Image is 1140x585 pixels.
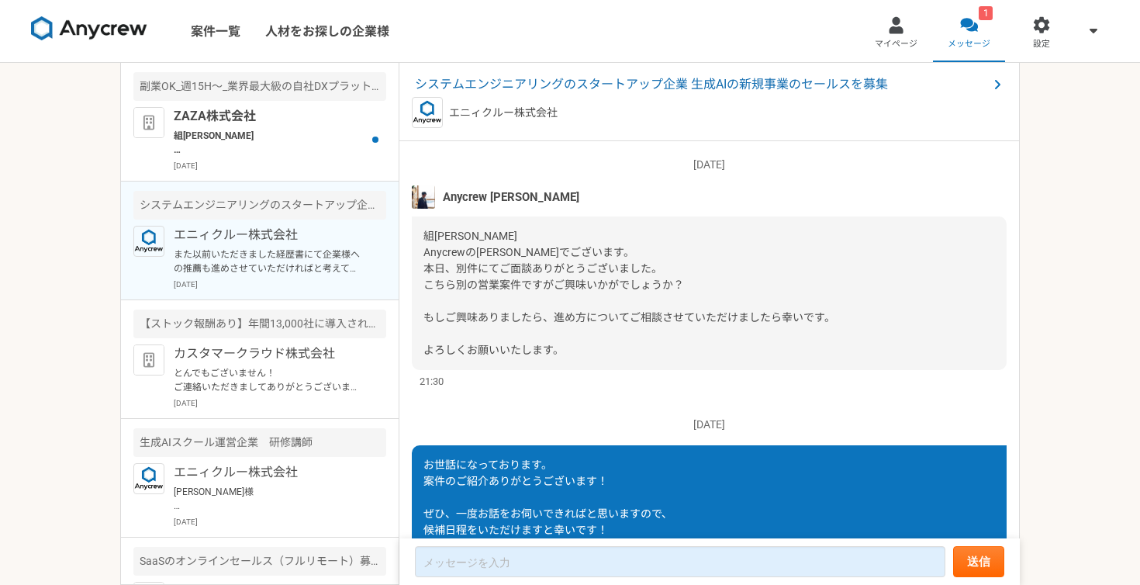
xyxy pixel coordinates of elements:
[174,397,386,409] p: [DATE]
[420,374,444,389] span: 21:30
[1033,38,1050,50] span: 設定
[133,344,164,376] img: default_org_logo-42cde973f59100197ec2c8e796e4974ac8490bb5b08a0eb061ff975e4574aa76.png
[449,105,558,121] p: エニィクルー株式会社
[412,417,1007,433] p: [DATE]
[31,16,147,41] img: 8DqYSo04kwAAAAASUVORK5CYII=
[133,107,164,138] img: default_org_logo-42cde973f59100197ec2c8e796e4974ac8490bb5b08a0eb061ff975e4574aa76.png
[174,463,365,482] p: エニィクルー株式会社
[174,485,365,513] p: [PERSON_NAME]様 返信が遅くなり申し訳ございませんでした。 また先日、お打ち合わせ、ありがとうございました。 ご紹介いただいた別案件の件、承知いたしました。 [PERSON_NAME...
[423,230,835,356] span: 組[PERSON_NAME] Anycrewの[PERSON_NAME]でございます。 本日、別件にてご面談ありがとうございました。 こちら別の営業案件ですがご興味いかがでしょうか？ もしご興味...
[979,6,993,20] div: 1
[133,191,386,220] div: システムエンジニアリングのスタートアップ企業 生成AIの新規事業のセールスを募集
[174,247,365,275] p: また以前いただきました経歴書にて企業様への推薦も進めさせていただければと考えております。こちら並行して進めさせていただいても大丈夫でしょうか？ よろしくお願いいたします。
[174,226,365,244] p: エニィクルー株式会社
[415,75,988,94] span: システムエンジニアリングのスタートアップ企業 生成AIの新規事業のセールスを募集
[133,547,386,576] div: SaaSのオンラインセールス（フルリモート）募集
[174,107,365,126] p: ZAZA株式会社
[133,310,386,338] div: 【ストック報酬あり】年間13,000社に導入されたSaasのリード獲得のご依頼
[174,160,386,171] p: [DATE]
[133,226,164,257] img: logo_text_blue_01.png
[423,459,672,536] span: お世話になっております。 案件のご紹介ありがとうございます！ ぜひ、一度お話をお伺いできればと思いますので、 候補日程をいただけますと幸いです！
[174,516,386,528] p: [DATE]
[133,72,386,101] div: 副業OK_週15H〜_業界最大級の自社DXプラットフォームのコンサルティング営業
[133,428,386,457] div: 生成AIスクール運営企業 研修講師
[412,157,1007,173] p: [DATE]
[953,546,1004,577] button: 送信
[174,129,365,157] p: 組[PERSON_NAME] はじめまして。 ZAZA株式会社アシスタントの[PERSON_NAME]と申します。 この度は弊社の業務委託案件にご興味をお持ちいただき、誠にありがとうございます。...
[443,189,579,206] span: Anycrew [PERSON_NAME]
[875,38,917,50] span: マイページ
[174,279,386,290] p: [DATE]
[133,463,164,494] img: logo_text_blue_01.png
[412,185,435,209] img: tomoya_yamashita.jpeg
[174,344,365,363] p: カスタマークラウド株式会社
[948,38,990,50] span: メッセージ
[412,97,443,128] img: logo_text_blue_01.png
[174,366,365,394] p: とんでもございません！ ご連絡いただきましてありがとうございます。 村脇様宛に[DATE] 16:00 - 17:00にて日程調整させて頂きました！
